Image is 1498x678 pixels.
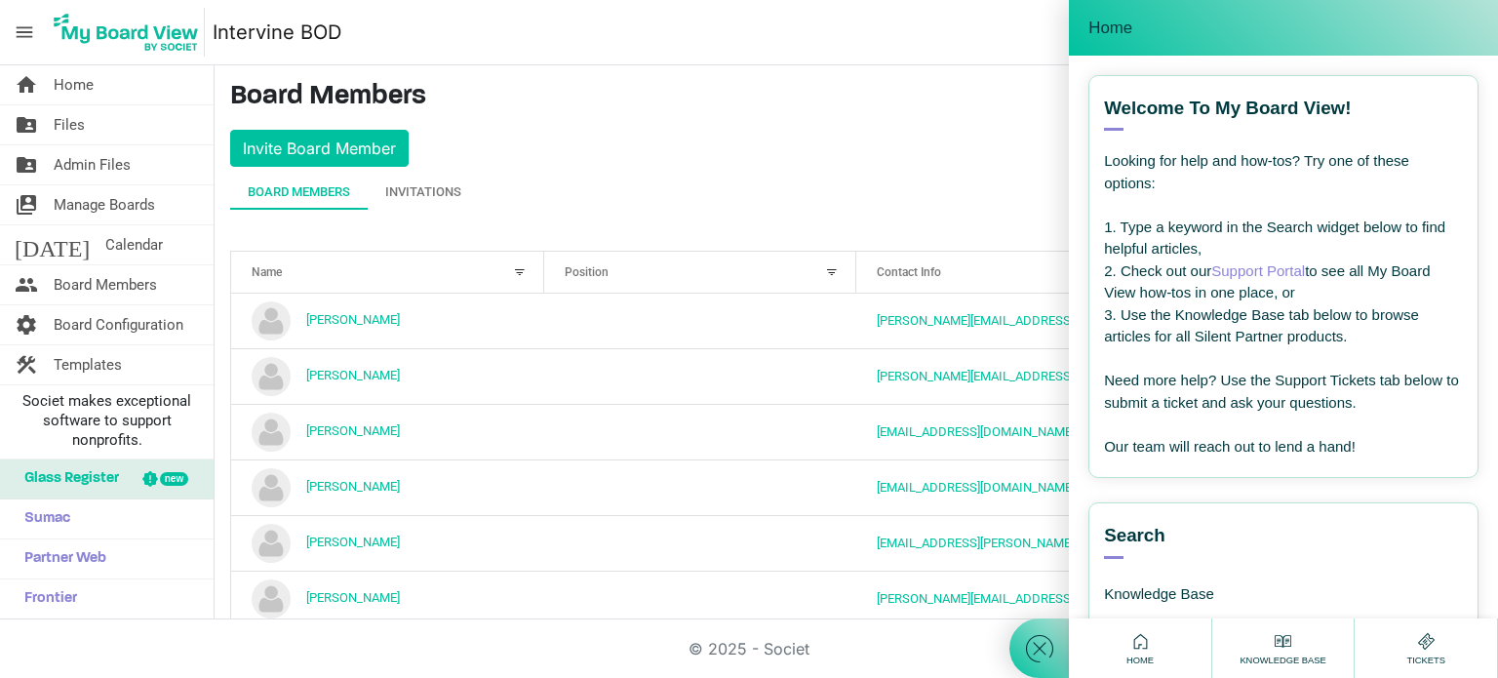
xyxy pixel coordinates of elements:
div: Board Members [248,182,350,202]
a: [EMAIL_ADDRESS][DOMAIN_NAME] [877,480,1075,495]
span: Sumac [15,499,70,538]
td: jonjie.lockman@intervineinc.com is template cell column header Contact Info [856,348,1294,404]
td: mark.coleman@intervineinc.com is template cell column header Contact Info [856,515,1294,571]
div: new [160,472,188,486]
div: Knowledge Base [1235,629,1330,667]
td: Kerry Philipovitch is template cell column header Name [231,404,544,459]
td: Jonjie Lockman is template cell column header Name [231,348,544,404]
a: [EMAIL_ADDRESS][DOMAIN_NAME] [877,424,1075,439]
td: Colleen.May@intervineinc.com is template cell column header Contact Info [856,294,1294,348]
span: Tickets [1401,654,1450,667]
span: Manage Boards [54,185,155,224]
span: Files [54,105,85,144]
span: menu [6,14,43,51]
span: Admin Files [54,145,131,184]
a: [PERSON_NAME] [306,423,400,438]
div: Tickets [1401,629,1450,667]
span: Knowledge Base [1235,654,1330,667]
a: [EMAIL_ADDRESS][PERSON_NAME][DOMAIN_NAME] [877,536,1168,550]
td: column header Position [544,459,857,515]
img: My Board View Logo [48,8,205,57]
img: no-profile-picture.svg [252,301,291,340]
img: no-profile-picture.svg [252,413,291,452]
a: Support Portal [1211,262,1305,279]
img: no-profile-picture.svg [252,468,291,507]
span: Templates [54,345,122,384]
span: home [15,65,38,104]
span: Frontier [15,579,77,618]
span: Name [252,265,282,279]
a: [PERSON_NAME] [306,312,400,327]
a: My Board View Logo [48,8,213,57]
a: [PERSON_NAME] [306,590,400,605]
div: 1. Type a keyword in the Search widget below to find helpful articles, [1104,217,1463,260]
div: Knowledge Base [1104,559,1377,604]
td: Leslie Lauer is template cell column header Name [231,459,544,515]
td: MARK COLEMAN is template cell column header Name [231,515,544,571]
div: 2. Check out our to see all My Board View how-tos in one place, or [1104,260,1463,304]
img: no-profile-picture.svg [252,579,291,618]
span: Home [1122,654,1159,667]
td: column header Position [544,294,857,348]
td: leslielauer25@gmail.com is template cell column header Contact Info [856,459,1294,515]
div: Our team will reach out to lend a hand! [1104,436,1463,459]
span: Position [565,265,609,279]
img: no-profile-picture.svg [252,524,291,563]
a: © 2025 - Societ [689,639,809,658]
div: Looking for help and how-tos? Try one of these options: [1104,150,1463,194]
td: Colleen May is template cell column header Name [231,294,544,348]
span: folder_shared [15,105,38,144]
a: [PERSON_NAME] [306,535,400,549]
td: kerryfphil@gmail.com is template cell column header Contact Info [856,404,1294,459]
td: column header Position [544,348,857,404]
span: Partner Web [15,539,106,578]
a: [PERSON_NAME][EMAIL_ADDRESS][PERSON_NAME][DOMAIN_NAME] [877,591,1262,606]
a: [PERSON_NAME][EMAIL_ADDRESS][DOMAIN_NAME] [877,313,1168,328]
td: Michael Borck is template cell column header Name [231,571,544,626]
div: Need more help? Use the Support Tickets tab below to submit a ticket and ask your questions. [1104,370,1463,414]
span: Calendar [105,225,163,264]
div: tab-header [230,175,1482,210]
div: Home [1122,629,1159,667]
div: Welcome to My Board View! [1104,96,1463,131]
a: Intervine BOD [213,13,341,52]
span: Home [1088,19,1132,38]
span: settings [15,305,38,344]
td: column header Position [544,404,857,459]
span: [DATE] [15,225,90,264]
span: Glass Register [15,459,119,499]
span: Board Members [54,265,157,304]
h3: Board Members [230,81,1482,114]
a: [PERSON_NAME][EMAIL_ADDRESS][DOMAIN_NAME] [877,369,1168,383]
td: column header Position [544,515,857,571]
td: column header Position [544,571,857,626]
span: people [15,265,38,304]
td: michael.borck@intervineinc.com is template cell column header Contact Info [856,571,1294,626]
img: no-profile-picture.svg [252,357,291,396]
div: Invitations [385,182,461,202]
span: Search [1104,523,1165,548]
a: [PERSON_NAME] [306,479,400,494]
div: 3. Use the Knowledge Base tab below to browse articles for all Silent Partner products. [1104,304,1463,348]
button: Invite Board Member [230,130,409,167]
span: Societ makes exceptional software to support nonprofits. [9,391,205,450]
span: Contact Info [877,265,941,279]
span: folder_shared [15,145,38,184]
span: Board Configuration [54,305,183,344]
span: Home [54,65,94,104]
span: construction [15,345,38,384]
a: [PERSON_NAME] [306,368,400,382]
span: switch_account [15,185,38,224]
